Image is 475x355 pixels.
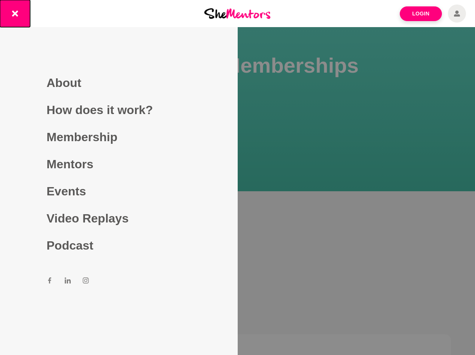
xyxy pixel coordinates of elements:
img: She Mentors Logo [204,8,270,18]
a: Video Replays [47,205,191,232]
a: Events [47,178,191,205]
a: About [47,69,191,96]
a: How does it work? [47,96,191,123]
a: Podcast [47,232,191,259]
a: Facebook [47,277,53,286]
a: LinkedIn [65,277,71,286]
a: Membership [47,123,191,151]
a: Login [400,6,442,21]
a: Instagram [83,277,89,286]
a: Mentors [47,151,191,178]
